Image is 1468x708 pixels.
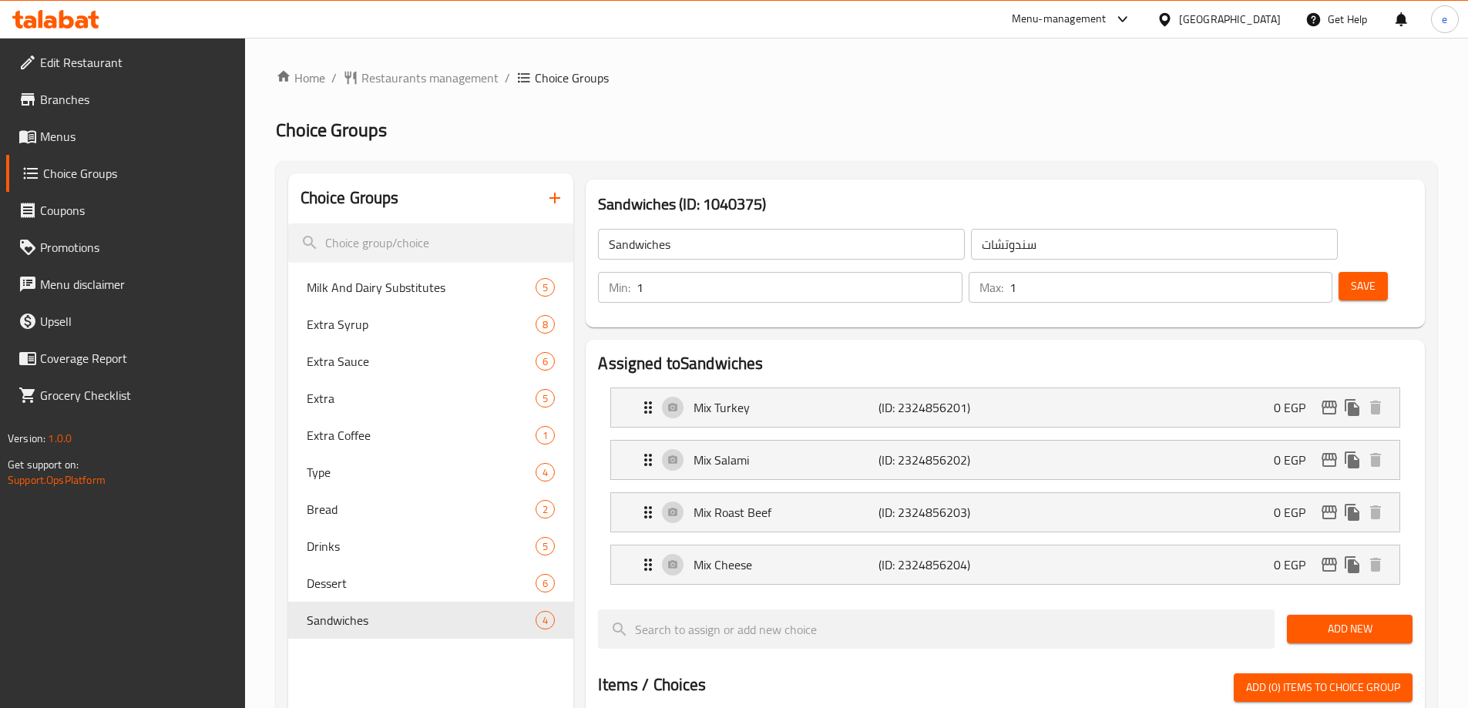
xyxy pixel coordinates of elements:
[536,389,555,408] div: Choices
[1318,448,1341,471] button: edit
[288,417,574,454] div: Extra Coffee1
[611,545,1399,584] div: Expand
[6,303,245,340] a: Upsell
[1339,272,1388,300] button: Save
[598,609,1275,649] input: search
[6,155,245,192] a: Choice Groups
[1318,396,1341,419] button: edit
[6,81,245,118] a: Branches
[331,69,337,87] li: /
[609,278,630,297] p: Min:
[598,381,1413,434] li: Expand
[276,69,325,87] a: Home
[6,340,245,377] a: Coverage Report
[6,229,245,266] a: Promotions
[694,555,878,574] p: Mix Cheese
[598,434,1413,486] li: Expand
[40,90,233,109] span: Branches
[288,343,574,380] div: Extra Sauce6
[288,380,574,417] div: Extra5
[1012,10,1107,29] div: Menu-management
[536,502,554,517] span: 2
[1341,448,1364,471] button: duplicate
[878,398,1002,417] p: (ID: 2324856201)
[361,69,499,87] span: Restaurants management
[536,428,554,443] span: 1
[40,53,233,72] span: Edit Restaurant
[598,673,706,696] h2: Items / Choices
[1246,678,1400,697] span: Add (0) items to choice group
[307,500,536,518] span: Bread
[288,454,574,491] div: Type4
[40,127,233,146] span: Menus
[1351,277,1376,296] span: Save
[1318,553,1341,576] button: edit
[1274,503,1318,522] p: 0 EGP
[48,428,72,448] span: 1.0.0
[536,611,555,629] div: Choices
[598,539,1413,591] li: Expand
[535,69,609,87] span: Choice Groups
[40,238,233,257] span: Promotions
[536,391,554,406] span: 5
[1274,451,1318,469] p: 0 EGP
[1299,619,1400,639] span: Add New
[288,528,574,565] div: Drinks5
[8,455,79,475] span: Get support on:
[611,388,1399,427] div: Expand
[40,275,233,294] span: Menu disclaimer
[301,186,399,210] h2: Choice Groups
[1274,555,1318,574] p: 0 EGP
[536,576,554,591] span: 6
[276,69,1437,87] nav: breadcrumb
[8,470,106,490] a: Support.OpsPlatform
[40,201,233,220] span: Coupons
[307,352,536,371] span: Extra Sauce
[307,426,536,445] span: Extra Coffee
[1341,553,1364,576] button: duplicate
[536,465,554,480] span: 4
[536,463,555,482] div: Choices
[1234,673,1413,702] button: Add (0) items to choice group
[1364,396,1387,419] button: delete
[536,354,554,369] span: 6
[598,192,1413,216] h3: Sandwiches (ID: 1040375)
[1341,501,1364,524] button: duplicate
[505,69,510,87] li: /
[40,386,233,404] span: Grocery Checklist
[276,112,387,147] span: Choice Groups
[611,441,1399,479] div: Expand
[1442,11,1447,28] span: e
[6,192,245,229] a: Coupons
[1274,398,1318,417] p: 0 EGP
[536,426,555,445] div: Choices
[6,266,245,303] a: Menu disclaimer
[536,500,555,518] div: Choices
[40,349,233,367] span: Coverage Report
[288,602,574,639] div: Sandwiches4
[611,493,1399,532] div: Expand
[878,503,1002,522] p: (ID: 2324856203)
[536,539,554,554] span: 5
[536,574,555,592] div: Choices
[288,269,574,306] div: Milk And Dairy Substitutes5
[598,486,1413,539] li: Expand
[307,463,536,482] span: Type
[343,69,499,87] a: Restaurants management
[6,118,245,155] a: Menus
[1364,553,1387,576] button: delete
[288,306,574,343] div: Extra Syrup8
[288,565,574,602] div: Dessert6
[878,555,1002,574] p: (ID: 2324856204)
[598,352,1413,375] h2: Assigned to Sandwiches
[288,223,574,263] input: search
[1318,501,1341,524] button: edit
[979,278,1003,297] p: Max:
[307,537,536,555] span: Drinks
[307,278,536,297] span: Milk And Dairy Substitutes
[536,317,554,332] span: 8
[288,491,574,528] div: Bread2
[878,451,1002,469] p: (ID: 2324856202)
[40,312,233,331] span: Upsell
[43,164,233,183] span: Choice Groups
